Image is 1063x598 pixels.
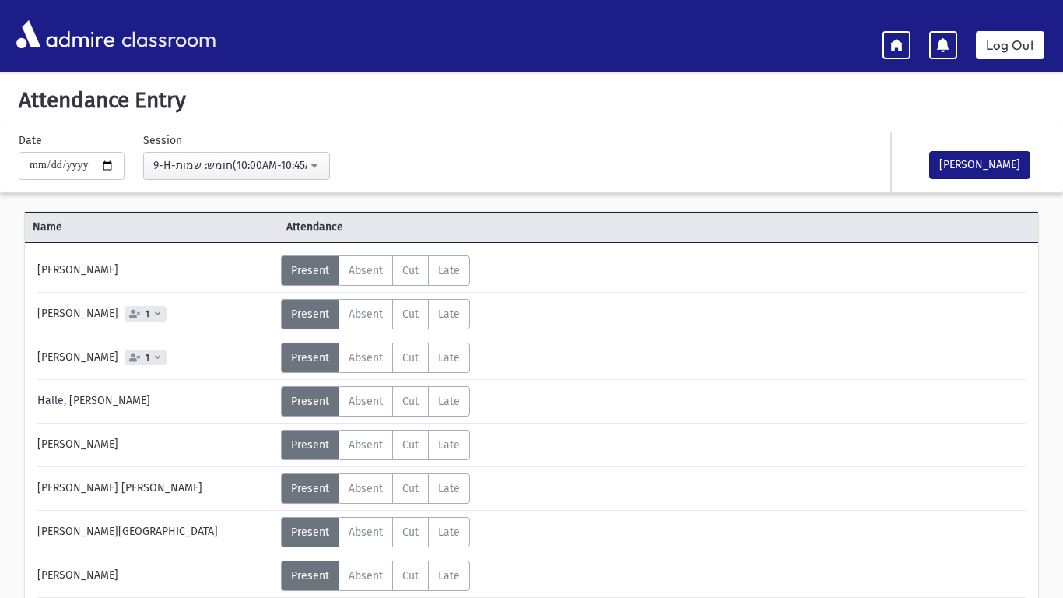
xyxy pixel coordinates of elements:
div: [PERSON_NAME] [30,430,281,460]
span: 1 [142,309,153,319]
h5: Attendance Entry [12,87,1051,114]
div: [PERSON_NAME][GEOGRAPHIC_DATA] [30,517,281,547]
span: Absent [349,569,383,582]
span: Cut [402,308,419,321]
span: Late [438,526,460,539]
span: Absent [349,482,383,495]
div: [PERSON_NAME] [30,561,281,591]
span: Cut [402,482,419,495]
div: [PERSON_NAME] [PERSON_NAME] [30,473,281,504]
span: Cut [402,569,419,582]
span: Present [291,264,329,277]
div: AttTypes [281,386,470,417]
div: AttTypes [281,343,470,373]
span: Cut [402,264,419,277]
span: Cut [402,351,419,364]
button: [PERSON_NAME] [929,151,1030,179]
span: Present [291,526,329,539]
img: AdmirePro [12,16,118,52]
span: Absent [349,308,383,321]
span: Late [438,482,460,495]
div: [PERSON_NAME] [30,343,281,373]
label: Date [19,132,42,149]
div: AttTypes [281,299,470,329]
span: Absent [349,395,383,408]
div: AttTypes [281,430,470,460]
span: Cut [402,395,419,408]
span: Attendance [279,219,532,235]
span: Late [438,351,460,364]
span: Present [291,482,329,495]
span: Absent [349,526,383,539]
span: Late [438,308,460,321]
a: Log Out [976,31,1044,59]
span: Late [438,264,460,277]
div: [PERSON_NAME] [30,255,281,286]
span: Present [291,569,329,582]
span: Cut [402,438,419,452]
span: Absent [349,264,383,277]
span: Absent [349,351,383,364]
span: Present [291,308,329,321]
button: 9-H-חומש: שמות(10:00AM-10:45AM) [143,152,330,180]
span: Present [291,438,329,452]
div: [PERSON_NAME] [30,299,281,329]
div: AttTypes [281,255,470,286]
span: Late [438,395,460,408]
span: classroom [118,14,216,55]
span: Late [438,438,460,452]
span: Present [291,351,329,364]
div: AttTypes [281,517,470,547]
div: AttTypes [281,561,470,591]
span: Cut [402,526,419,539]
span: Absent [349,438,383,452]
div: AttTypes [281,473,470,504]
span: Name [25,219,279,235]
label: Session [143,132,182,149]
span: Present [291,395,329,408]
div: 9-H-חומש: שמות(10:00AM-10:45AM) [153,157,307,174]
div: Halle, [PERSON_NAME] [30,386,281,417]
span: 1 [142,353,153,363]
